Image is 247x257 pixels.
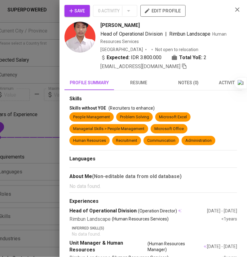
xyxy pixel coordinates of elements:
div: Rimbun Landscape [69,216,221,223]
span: | [165,30,167,38]
div: Administration [185,138,212,144]
button: Save [64,5,90,17]
div: [DATE] - [DATE] [207,244,237,250]
div: Microsoft Excel [159,114,187,120]
span: 2 [204,54,206,61]
div: Unit Manager & Human Resources [69,240,207,254]
span: Skills without YOE [69,106,106,111]
div: IDR 3.800.000 [100,54,161,61]
div: Microsoft Office [154,126,184,132]
div: Experiences [69,198,237,205]
div: People Management [73,114,110,120]
b: (Non-editable data from old database) [92,173,182,179]
span: [EMAIL_ADDRESS][DOMAIN_NAME] [100,63,180,69]
p: Inferred Skill(s) [72,225,237,231]
div: Languages [69,155,237,163]
span: Save [69,7,85,15]
div: [DATE] - [DATE] [207,208,237,214]
div: Problem Solving [120,114,149,120]
span: resume [118,79,160,87]
b: Expected: [107,54,130,61]
span: edit profile [145,7,181,15]
div: Skills [69,95,237,102]
a: edit profile [140,8,186,13]
div: Recruitment [116,138,137,144]
img: 439a5d7e79f991eaa6629af4b510a77d.jpeg [64,22,95,53]
b: Total YoE: [179,54,202,61]
p: Not open to relocation [155,46,198,53]
span: profile summary [68,79,110,87]
div: Communication [147,138,175,144]
div: Head of Operational Division [69,207,207,215]
span: (Operation Director) [138,208,177,214]
div: Human Resources [73,138,106,144]
p: (Human Resources Services) [112,216,169,223]
span: Head of Operational Division [100,31,163,37]
div: Managerial Skills > People Management [73,126,144,132]
div: [GEOGRAPHIC_DATA] [100,46,143,53]
span: Rimbun Landscape [169,31,210,37]
p: No data found. [72,231,237,237]
p: No data found. [69,183,237,190]
div: About Me [69,173,237,180]
span: [PERSON_NAME] [100,22,140,29]
span: (Recruiters to enhance) [108,106,155,111]
button: edit profile [140,5,186,17]
span: notes (0) [167,79,210,87]
div: <1 years [221,216,237,223]
span: (Human Resources Manager) [148,241,202,253]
